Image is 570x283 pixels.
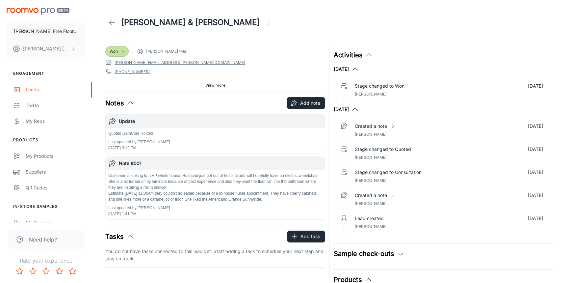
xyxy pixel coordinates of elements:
div: Won [105,46,129,57]
p: You do not have tasks connected to this lead yet. Start adding a task to schedule your next step ... [105,248,325,262]
button: Rate 2 star [26,265,39,278]
p: Stage changed to Consultation [354,169,421,176]
p: [DATE] [528,169,543,176]
p: [DATE] [528,146,543,153]
span: [PERSON_NAME] [354,201,386,206]
button: Rate 3 star [39,265,53,278]
button: [PERSON_NAME] Fine Floors, Inc [7,23,85,40]
button: Tasks [105,232,134,241]
span: [PERSON_NAME] [354,92,386,97]
p: [DATE] [528,192,543,199]
p: Created a note [354,192,387,199]
p: [DATE] [528,123,543,130]
div: To-do [26,102,85,109]
button: [PERSON_NAME] [PERSON_NAME] [7,40,85,57]
p: [PERSON_NAME] [PERSON_NAME] [23,45,69,52]
p: [DATE] [528,82,543,90]
span: [PERSON_NAME] (Me) [146,48,188,54]
button: Add note [287,97,325,109]
button: Activities [333,50,373,60]
button: Open menu [262,16,275,29]
button: Notes [105,98,135,108]
p: Rate your experience [5,257,87,265]
button: View more [203,80,228,90]
p: Last updated by [PERSON_NAME] [108,205,322,211]
img: Roomvo PRO Beta [7,8,69,15]
div: Suppliers [26,168,85,176]
button: Sample check-outs [333,249,404,259]
p: Quoted GemCore Holden [108,130,170,136]
button: Note #001Customer is looking for LVP whole house. Husband just got out of hospital and will hopef... [106,157,325,219]
span: [PERSON_NAME] [354,155,386,160]
button: Rate 4 star [53,265,66,278]
p: Stage changed to Won [354,82,404,90]
span: [PERSON_NAME] [354,224,386,229]
div: QR Codes [26,184,85,191]
span: Won [110,48,118,54]
button: UpdateQuoted GemCore HoldenLast updated by [PERSON_NAME][DATE] 3:12 PM [106,115,325,154]
p: [DATE] 1:41 PM [108,211,322,217]
p: Last updated by [PERSON_NAME] [108,139,170,145]
div: My Products [26,153,85,160]
div: My Samples [26,219,85,226]
h6: Note #001 [119,160,322,167]
span: View more [205,82,225,88]
p: Stage changed to Quoted [354,146,411,153]
h6: Update [119,118,322,125]
p: [DATE] [528,215,543,222]
h1: [PERSON_NAME] & [PERSON_NAME] [121,16,260,28]
p: Created a note [354,123,387,130]
span: Need help? [29,236,57,243]
span: [PERSON_NAME] [354,178,386,183]
div: My Reps [26,118,85,125]
button: [DATE] [333,65,359,73]
p: [DATE] 3:12 PM [108,145,170,151]
span: [PERSON_NAME] [354,132,386,137]
button: Rate 1 star [13,265,26,278]
p: Customer is looking for LVP whole house. Husband just got out of hospital and will hopefully have... [108,173,322,202]
button: [DATE] [333,105,359,113]
a: [PERSON_NAME][EMAIL_ADDRESS][PERSON_NAME][DOMAIN_NAME] [115,60,245,66]
button: Rate 5 star [66,265,79,278]
div: Leads [26,86,85,93]
p: Lead created [354,215,383,222]
button: Add task [287,231,325,242]
p: [PERSON_NAME] Fine Floors, Inc [14,28,78,35]
a: [PHONE_NUMBER] [115,69,150,75]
